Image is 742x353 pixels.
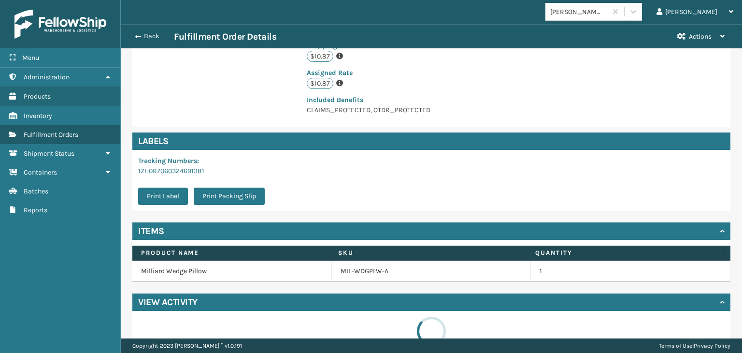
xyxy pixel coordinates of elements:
span: Fulfillment Orders [24,131,78,139]
h4: View Activity [138,296,198,308]
span: Inventory [24,112,52,120]
button: Print Label [138,188,188,205]
a: Privacy Policy [694,342,730,349]
button: Print Packing Slip [194,188,265,205]
h4: Items [138,225,164,237]
label: Quantity [535,249,714,257]
span: Batches [24,187,48,195]
h3: Fulfillment Order Details [174,31,276,43]
a: 1ZH0R7060324691381 [138,167,204,175]
label: SKU [338,249,517,257]
td: Milliard Wedge Pillow [132,261,332,282]
span: Products [24,92,51,101]
span: CLAIMS_PROTECTED, OTDR_PROTECTED [307,95,442,114]
span: Tracking Numbers : [138,157,199,165]
a: Terms of Use [659,342,692,349]
span: Containers [24,168,57,176]
h4: Labels [132,132,730,150]
p: Included Benefits [307,95,442,105]
p: Assigned Rate [307,68,442,78]
button: Back [129,32,174,41]
label: Product Name [141,249,320,257]
span: Reports [24,206,47,214]
span: Actions [689,32,712,41]
div: [PERSON_NAME] Brands [550,7,608,17]
div: | [659,338,730,353]
img: logo [14,10,106,39]
button: Actions [669,25,733,48]
a: MIL-WDGPLW-A [341,266,388,276]
td: 1 [531,261,730,282]
span: Administration [24,73,70,81]
p: Copyright 2023 [PERSON_NAME]™ v 1.0.191 [132,338,242,353]
p: $10.87 [307,51,333,62]
span: Menu [22,54,39,62]
p: $10.87 [307,78,333,89]
span: Shipment Status [24,149,74,158]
